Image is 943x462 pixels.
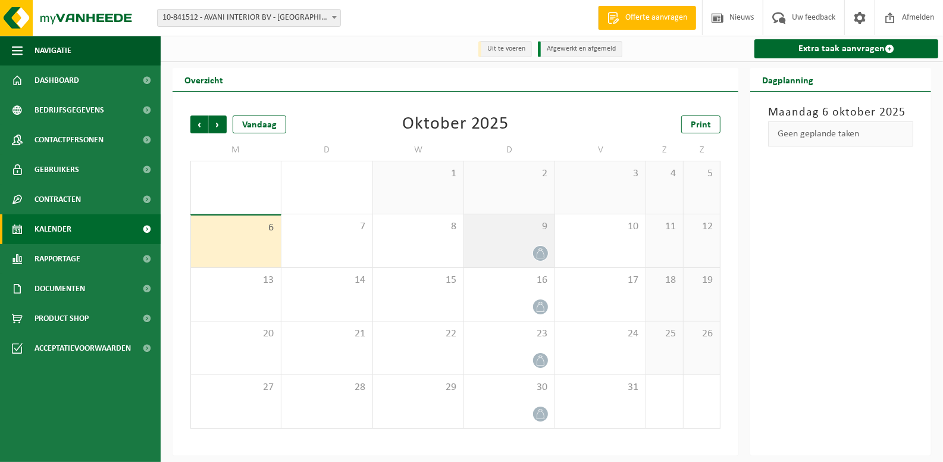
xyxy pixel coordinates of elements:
span: 13 [197,274,275,287]
div: Oktober 2025 [402,115,509,133]
span: 7 [287,220,366,233]
span: 2 [470,167,549,180]
span: Offerte aanvragen [622,12,690,24]
span: 10 [561,220,640,233]
td: Z [684,139,720,161]
span: Documenten [35,274,85,304]
span: 28 [287,381,366,394]
a: Print [681,115,720,133]
li: Uit te voeren [478,41,532,57]
span: 18 [652,274,676,287]
a: Extra taak aanvragen [754,39,938,58]
span: 25 [652,327,676,341]
span: Dashboard [35,65,79,95]
td: D [464,139,555,161]
span: 1 [379,167,458,180]
span: Gebruikers [35,155,79,185]
span: 20 [197,327,275,341]
span: Vorige [190,115,208,133]
td: M [190,139,281,161]
span: Rapportage [35,244,80,274]
h3: Maandag 6 oktober 2025 [768,104,913,121]
span: 29 [379,381,458,394]
h2: Overzicht [173,68,235,91]
span: 4 [652,167,676,180]
span: 10-841512 - AVANI INTERIOR BV - OUDENAARDE [157,9,341,27]
span: Kalender [35,214,71,244]
span: 9 [470,220,549,233]
li: Afgewerkt en afgemeld [538,41,622,57]
span: 15 [379,274,458,287]
span: Contracten [35,185,81,214]
span: 17 [561,274,640,287]
span: Bedrijfsgegevens [35,95,104,125]
span: 14 [287,274,366,287]
span: Acceptatievoorwaarden [35,333,131,363]
span: 3 [561,167,640,180]
span: 30 [470,381,549,394]
span: Navigatie [35,36,71,65]
span: 6 [197,221,275,235]
span: 11 [652,220,676,233]
span: 31 [561,381,640,394]
span: 21 [287,327,366,341]
span: Volgende [209,115,227,133]
td: W [373,139,464,161]
td: D [281,139,372,161]
span: 22 [379,327,458,341]
span: 5 [690,167,714,180]
div: Geen geplande taken [768,121,913,146]
div: Vandaag [233,115,286,133]
span: 16 [470,274,549,287]
span: 19 [690,274,714,287]
span: 23 [470,327,549,341]
span: Product Shop [35,304,89,333]
span: Print [691,120,711,130]
td: Z [646,139,683,161]
td: V [555,139,646,161]
span: 24 [561,327,640,341]
h2: Dagplanning [750,68,825,91]
span: 8 [379,220,458,233]
span: 26 [690,327,714,341]
span: Contactpersonen [35,125,104,155]
span: 27 [197,381,275,394]
a: Offerte aanvragen [598,6,696,30]
span: 12 [690,220,714,233]
span: 10-841512 - AVANI INTERIOR BV - OUDENAARDE [158,10,340,26]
